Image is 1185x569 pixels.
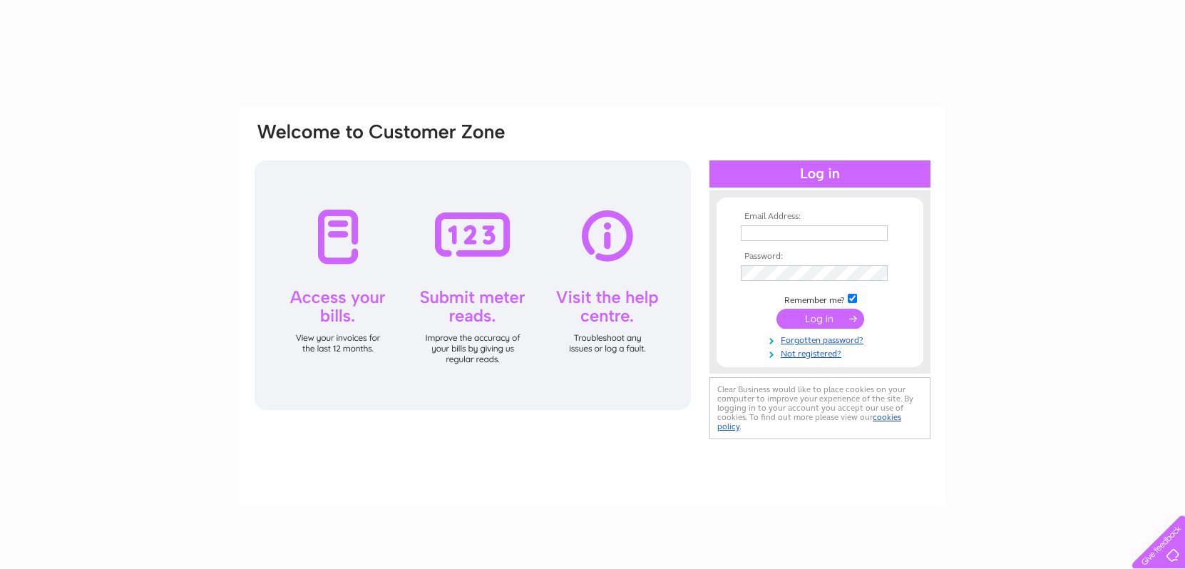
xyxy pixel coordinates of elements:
td: Remember me? [737,292,903,306]
a: Forgotten password? [741,332,903,346]
a: cookies policy [717,412,901,431]
th: Password: [737,252,903,262]
a: Not registered? [741,346,903,359]
div: Clear Business would like to place cookies on your computer to improve your experience of the sit... [709,377,930,439]
th: Email Address: [737,212,903,222]
input: Submit [776,309,864,329]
